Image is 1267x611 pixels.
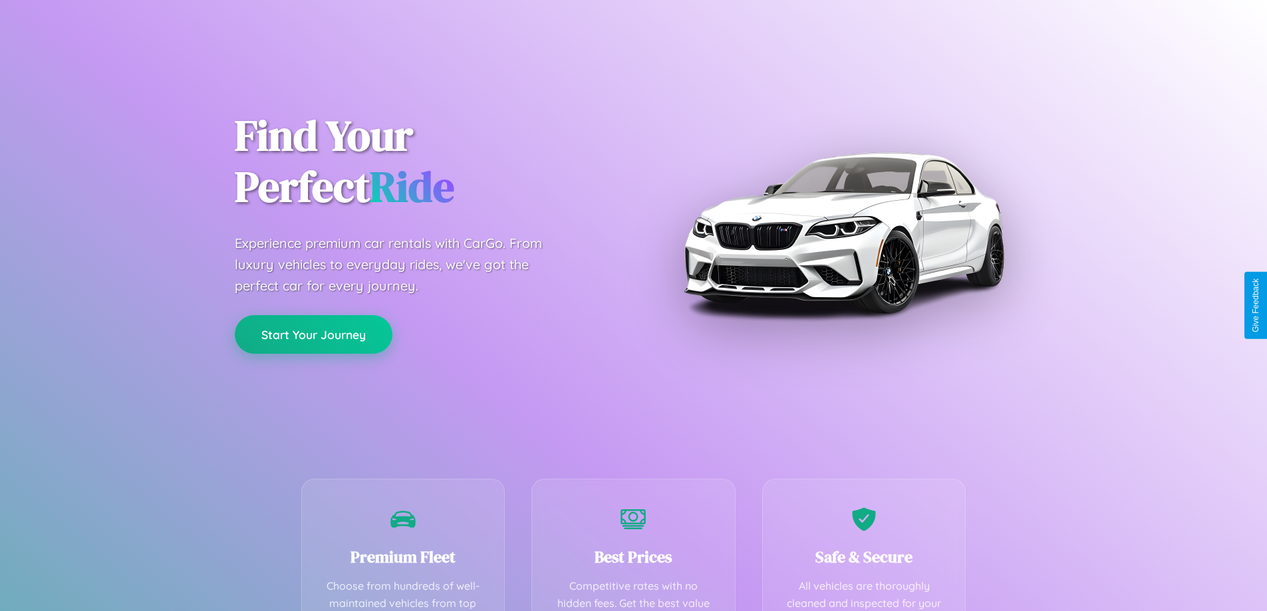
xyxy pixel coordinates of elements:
h3: Safe & Secure [783,546,946,568]
img: Premium BMW car rental vehicle [677,66,1010,399]
div: Give Feedback [1251,279,1260,332]
h3: Premium Fleet [322,546,485,568]
button: Start Your Journey [235,315,392,354]
span: Ride [370,158,454,215]
h3: Best Prices [552,546,715,568]
p: Experience premium car rentals with CarGo. From luxury vehicles to everyday rides, we've got the ... [235,233,567,297]
h1: Find Your Perfect [235,110,614,213]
